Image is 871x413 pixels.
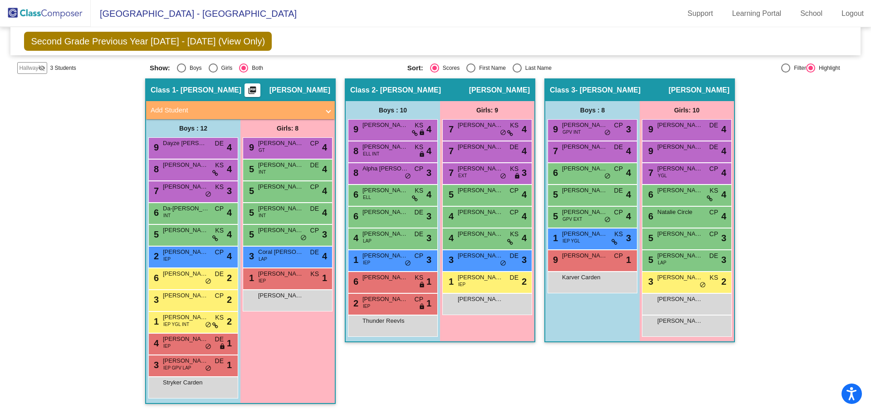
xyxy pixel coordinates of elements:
span: [PERSON_NAME] [PERSON_NAME] [562,251,607,260]
span: 5 [551,211,558,221]
span: KS [415,121,423,130]
span: [PERSON_NAME] [163,313,208,322]
span: CP [614,251,623,261]
span: - [PERSON_NAME] [376,86,441,95]
span: [PERSON_NAME] [458,208,503,217]
span: [PERSON_NAME] [163,291,208,300]
span: Dayze [PERSON_NAME] [163,139,208,148]
span: 3 [152,360,159,370]
span: 3 Students [50,64,76,72]
span: 2 [721,275,726,288]
span: 4 [426,122,431,136]
span: DE [710,251,718,261]
span: 4 [322,206,327,219]
span: 7 [152,186,159,196]
div: Filter [790,64,806,72]
span: 4 [426,144,431,158]
span: 4 [721,122,726,136]
span: KS [310,269,319,279]
span: KS [415,273,423,282]
span: IEP [458,281,465,288]
span: 3 [426,253,431,267]
span: Karver Carden [562,273,607,282]
span: 1 [247,273,254,283]
span: 5 [247,164,254,174]
span: do_not_disturb_alt [205,343,211,350]
span: [PERSON_NAME] [657,186,703,195]
span: CP [614,208,623,217]
span: 3 [426,166,431,180]
span: 4 [322,249,327,263]
span: IEP [163,343,171,350]
div: Boys : 10 [346,101,440,119]
span: 3 [247,251,254,261]
span: [PERSON_NAME] [PERSON_NAME] [458,273,503,282]
span: 4 [522,209,527,223]
span: CP [310,182,319,192]
span: 4 [426,188,431,201]
span: KS [215,160,224,170]
span: DE [310,248,319,257]
span: 4 [721,209,726,223]
span: Class 1 [151,86,176,95]
span: 5 [646,233,653,243]
span: 1 [551,233,558,243]
span: Natalie Circle [657,208,703,217]
span: CP [215,248,224,257]
span: CP [310,226,319,235]
div: Girls [218,64,233,72]
span: 4 [522,122,527,136]
span: 6 [646,189,653,199]
div: Girls: 8 [240,119,335,137]
span: 9 [646,124,653,134]
span: IEP GPV LAP [163,364,191,371]
span: GPV INT [563,129,581,136]
span: [PERSON_NAME] [258,291,303,300]
span: EXT [458,172,467,179]
div: Girls: 10 [640,101,734,119]
span: [PERSON_NAME] [362,273,408,282]
span: Class 2 [350,86,376,95]
span: 6 [152,273,159,283]
span: Show: [150,64,170,72]
span: do_not_disturb_alt [700,282,706,289]
span: [PERSON_NAME] [258,204,303,213]
span: INT [259,212,266,219]
span: 4 [322,141,327,154]
span: KS [614,229,623,239]
span: Sort: [407,64,423,72]
span: CP [415,251,423,261]
mat-panel-title: Add Student [151,105,319,116]
span: 7 [446,124,454,134]
span: [PERSON_NAME]'[PERSON_NAME] [163,269,208,278]
span: KS [510,229,519,239]
span: [PERSON_NAME] [657,229,703,238]
span: do_not_disturb_alt [604,173,611,180]
span: 1 [152,316,159,326]
span: 8 [152,164,159,174]
span: DE [510,273,519,282]
span: 4 [227,206,232,219]
span: 4 [227,141,232,154]
span: - [PERSON_NAME] [575,86,641,95]
span: 2 [227,293,232,306]
span: 3 [522,253,527,267]
span: [PERSON_NAME] [163,160,208,170]
span: CP [710,229,718,239]
span: [PERSON_NAME] [362,142,408,151]
span: Thunder ReevIs [362,316,408,326]
span: GT [259,147,265,154]
span: 5 [152,229,159,239]
span: [PERSON_NAME] [258,160,303,170]
a: Learning Portal [725,6,789,21]
span: KS [215,313,224,322]
a: School [793,6,830,21]
span: CP [614,164,623,174]
div: Both [248,64,263,72]
span: Stryker Carden [163,378,208,387]
span: do_not_disturb_alt [205,278,211,285]
span: 9 [646,146,653,156]
span: [PERSON_NAME] [458,121,503,130]
span: 1 [227,358,232,372]
span: 5 [247,186,254,196]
